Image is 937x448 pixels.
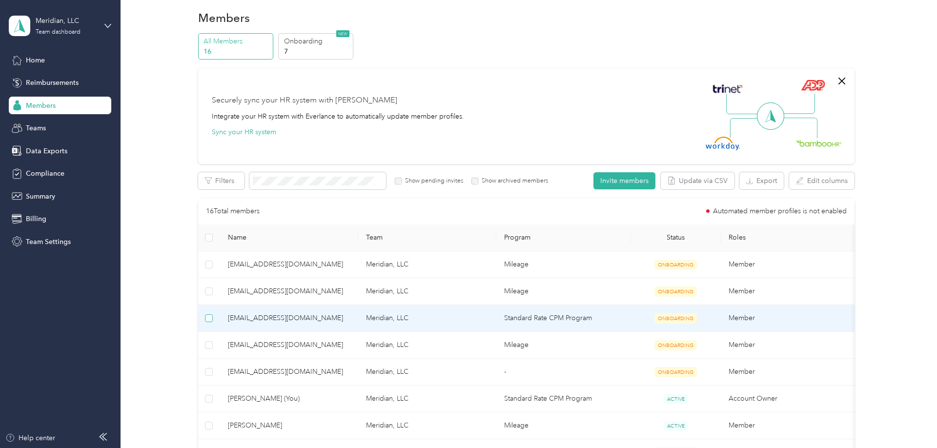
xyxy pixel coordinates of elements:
td: dagarde01@gmail.com [220,251,358,278]
span: Summary [26,191,55,202]
div: Integrate your HR system with Everlance to automatically update member profiles. [212,111,464,122]
img: Line Left Up [726,94,760,115]
span: [EMAIL_ADDRESS][DOMAIN_NAME] [228,313,350,324]
td: Meridian, LLC [358,278,496,305]
th: Roles [721,224,859,251]
button: Update via CSV [661,172,734,189]
span: [EMAIL_ADDRESS][DOMAIN_NAME] [228,286,350,297]
span: NEW [336,30,349,37]
h1: Members [198,13,250,23]
img: Line Right Down [783,118,817,139]
td: Standard Rate CPM Program [496,305,631,332]
td: Sarah Conroy [220,412,358,439]
td: jdeyoung@meridiannurses.com [220,332,358,359]
img: ADP [801,80,825,91]
td: Member [721,359,859,386]
p: 16 Total members [206,206,260,217]
span: [EMAIL_ADDRESS][DOMAIN_NAME] [228,340,350,350]
span: ONBOARDING [654,260,697,270]
span: [EMAIL_ADDRESS][DOMAIN_NAME] [228,259,350,270]
td: Account Owner [721,386,859,412]
button: Help center [5,433,55,443]
button: Invite members [593,172,655,189]
td: mkelley@meridiannurses.com [220,359,358,386]
td: dhumber@meridiannurses.com [220,305,358,332]
span: ONBOARDING [654,286,697,297]
td: Meridian, LLC [358,412,496,439]
td: Mileage [496,278,631,305]
th: Program [496,224,631,251]
img: Line Left Down [730,118,764,138]
span: [PERSON_NAME] [228,420,350,431]
td: Member [721,305,859,332]
img: Line Right Up [781,94,815,114]
iframe: Everlance-gr Chat Button Frame [882,393,937,448]
span: Reimbursements [26,78,79,88]
td: Meridian, LLC [358,359,496,386]
div: Meridian, LLC [36,16,97,26]
td: Mileage [496,251,631,278]
img: BambooHR [796,140,841,146]
td: Nicole Hunt (You) [220,386,358,412]
td: Standard Rate CPM Program [496,386,631,412]
td: ONBOARDING [631,332,721,359]
button: Edit columns [789,172,855,189]
span: Teams [26,123,46,133]
span: Automated member profiles is not enabled [713,208,847,215]
label: Show archived members [478,177,548,185]
td: Meridian, LLC [358,386,496,412]
td: Meridian, LLC [358,305,496,332]
button: Sync your HR system [212,127,276,137]
td: dagardne01@gmail.com [220,278,358,305]
td: Member [721,412,859,439]
label: Show pending invites [402,177,463,185]
th: Team [358,224,496,251]
td: Member [721,278,859,305]
span: ONBOARDING [654,367,697,377]
td: Member [721,251,859,278]
span: ACTIVE [664,394,688,404]
td: ONBOARDING [631,359,721,386]
span: Home [26,55,45,65]
span: Compliance [26,168,64,179]
button: Filters [198,172,244,189]
span: Members [26,101,56,111]
td: ONBOARDING [631,251,721,278]
td: Member [721,332,859,359]
span: Billing [26,214,46,224]
img: Workday [706,137,740,150]
th: Name [220,224,358,251]
span: ONBOARDING [654,340,697,350]
td: Mileage [496,412,631,439]
span: Team Settings [26,237,71,247]
span: Data Exports [26,146,67,156]
span: [EMAIL_ADDRESS][DOMAIN_NAME] [228,367,350,377]
span: [PERSON_NAME] (You) [228,393,350,404]
span: ONBOARDING [654,313,697,324]
td: Meridian, LLC [358,332,496,359]
p: 7 [284,46,350,57]
span: Name [228,233,350,242]
div: Securely sync your HR system with [PERSON_NAME] [212,95,397,106]
td: Mileage [496,332,631,359]
td: ONBOARDING [631,305,721,332]
button: Export [739,172,784,189]
span: ACTIVE [664,421,688,431]
p: 16 [204,46,270,57]
p: Onboarding [284,36,350,46]
td: Meridian, LLC [358,251,496,278]
td: - [496,359,631,386]
div: Team dashboard [36,29,81,35]
p: All Members [204,36,270,46]
img: Trinet [711,82,745,96]
th: Status [631,224,721,251]
td: ONBOARDING [631,278,721,305]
